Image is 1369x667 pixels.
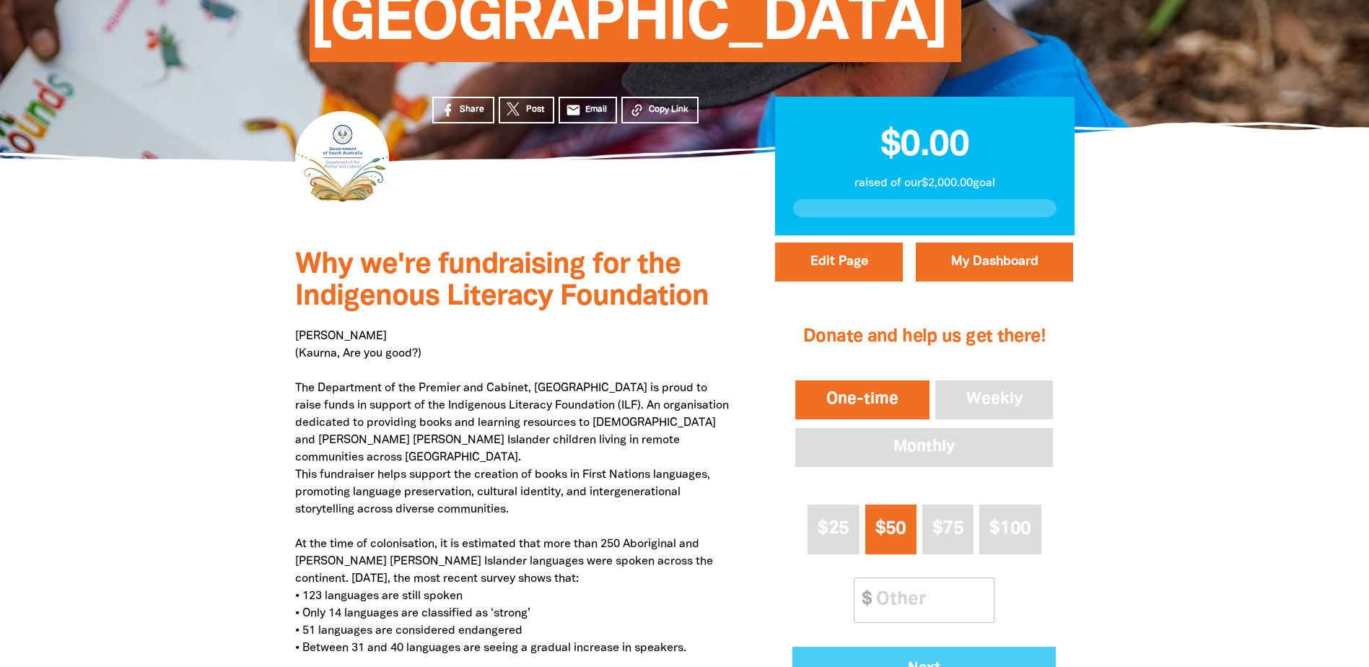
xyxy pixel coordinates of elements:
[793,175,1057,192] p: raised of our $2,000.00 goal
[818,520,849,537] span: $25
[989,520,1031,537] span: $100
[559,97,618,123] a: emailEmail
[460,103,484,116] span: Share
[526,103,544,116] span: Post
[792,308,1056,366] h2: Donate and help us get there!
[808,505,859,554] button: $25
[432,97,494,123] a: Share
[979,505,1041,554] button: $100
[792,378,932,422] button: One-time
[875,520,906,537] span: $50
[854,578,872,622] span: $
[932,520,963,537] span: $75
[499,97,554,123] a: Post
[566,103,581,118] i: email
[295,252,709,310] span: Why we're fundraising for the Indigenous Literacy Foundation
[775,243,903,282] button: Edit Page
[792,425,1056,470] button: Monthly
[916,243,1073,282] a: My Dashboard
[932,378,1057,422] button: Weekly
[585,103,607,116] span: Email
[922,505,974,554] button: $75
[865,505,917,554] button: $50
[649,103,688,116] span: Copy Link
[621,97,699,123] button: Copy Link
[866,578,994,622] input: Other
[880,129,969,162] span: $0.00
